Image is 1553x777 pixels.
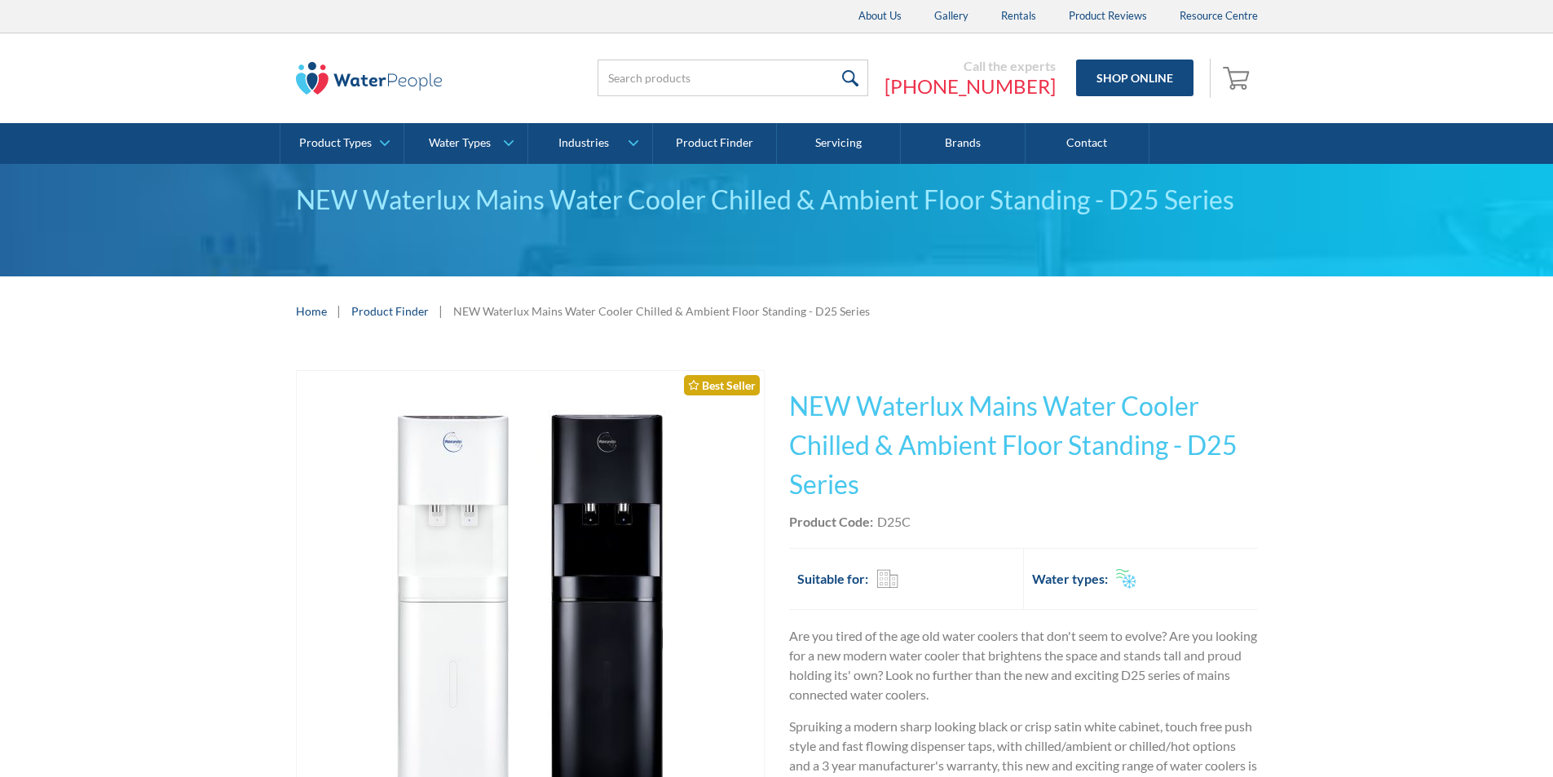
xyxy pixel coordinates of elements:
a: Product Types [280,123,404,164]
strong: Product Code: [789,514,873,529]
p: Are you tired of the age old water coolers that don't seem to evolve? Are you looking for a new m... [789,626,1258,704]
a: Product Finder [351,302,429,320]
a: Servicing [777,123,901,164]
div: NEW Waterlux Mains Water Cooler Chilled & Ambient Floor Standing - D25 Series [453,302,870,320]
div: Product Types [299,136,372,150]
a: Shop Online [1076,60,1193,96]
div: D25C [877,512,911,532]
h1: NEW Waterlux Mains Water Cooler Chilled & Ambient Floor Standing - D25 Series [789,386,1258,504]
img: shopping cart [1223,64,1254,91]
div: Water Types [429,136,491,150]
h2: Water types: [1032,569,1108,589]
a: Home [296,302,327,320]
input: Search products [598,60,868,96]
a: Industries [528,123,651,164]
div: Best Seller [684,375,760,395]
a: Brands [901,123,1025,164]
a: Product Finder [653,123,777,164]
a: Contact [1026,123,1149,164]
a: [PHONE_NUMBER] [885,74,1056,99]
div: | [335,301,343,320]
div: | [437,301,445,320]
div: Call the experts [885,58,1056,74]
div: Industries [558,136,609,150]
div: NEW Waterlux Mains Water Cooler Chilled & Ambient Floor Standing - D25 Series [296,180,1258,219]
a: Open empty cart [1219,59,1258,98]
img: The Water People [296,62,443,95]
a: Water Types [404,123,527,164]
h2: Suitable for: [797,569,868,589]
